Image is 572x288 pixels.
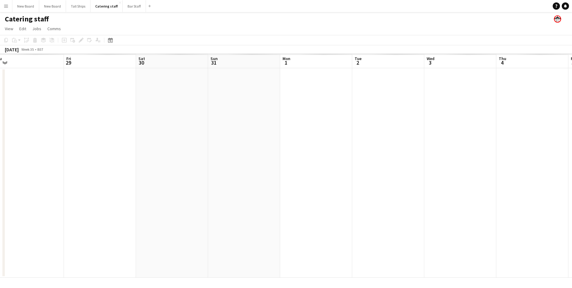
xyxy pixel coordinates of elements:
button: New Board [39,0,66,12]
span: Edit [19,26,26,31]
a: View [2,25,16,33]
span: Jobs [32,26,41,31]
button: Catering staff [90,0,123,12]
a: Jobs [30,25,44,33]
a: Edit [17,25,29,33]
div: BST [37,47,43,52]
a: Comms [45,25,63,33]
app-user-avatar: Beach Ballroom [554,15,561,23]
span: Comms [47,26,61,31]
div: [DATE] [5,46,19,53]
button: Bar Staff [123,0,146,12]
button: Tall Ships [66,0,90,12]
span: View [5,26,13,31]
h1: Catering staff [5,14,49,24]
button: New Board [12,0,39,12]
